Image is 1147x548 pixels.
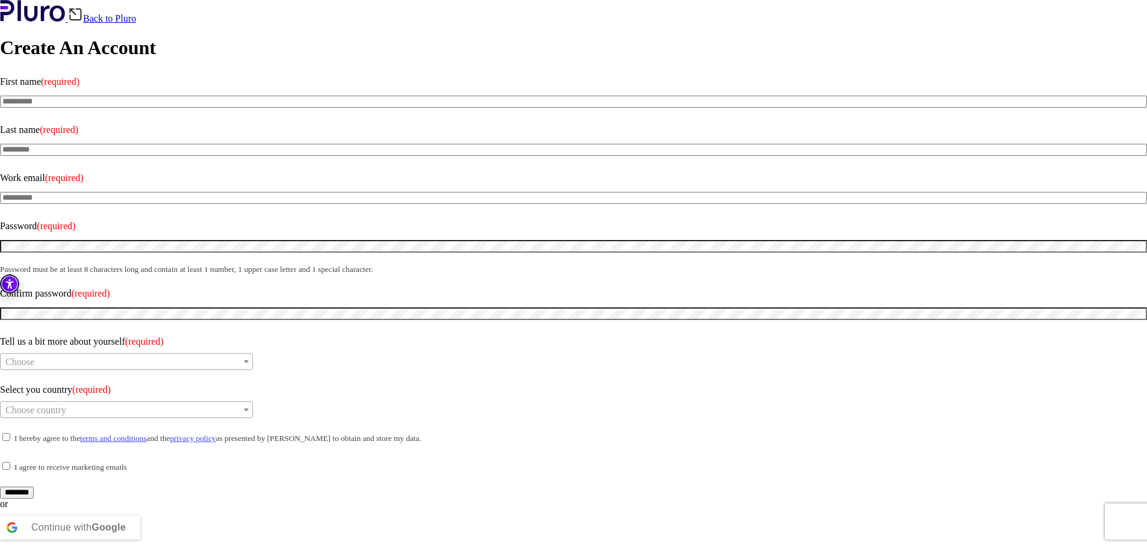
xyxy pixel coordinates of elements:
div: Continue with [31,516,126,540]
span: (required) [72,384,111,395]
span: (required) [41,76,79,87]
span: Choose [5,357,34,367]
span: (required) [37,221,75,231]
input: I hereby agree to theterms and conditionsand theprivacy policyas presented by [PERSON_NAME] to ob... [2,433,10,441]
span: (required) [72,288,110,298]
small: I agree to receive marketing emails [14,463,127,472]
span: (required) [40,125,78,135]
a: terms and conditions [80,434,147,443]
a: Back to Pluro [68,13,136,23]
a: privacy policy [170,434,216,443]
small: I hereby agree to the and the as presented by [PERSON_NAME] to obtain and store my data. [14,434,421,443]
span: (required) [125,336,164,346]
span: Choose country [5,405,66,415]
b: Google [92,522,126,532]
span: (required) [45,173,84,183]
input: I agree to receive marketing emails [2,462,10,470]
img: Back icon [68,7,83,22]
